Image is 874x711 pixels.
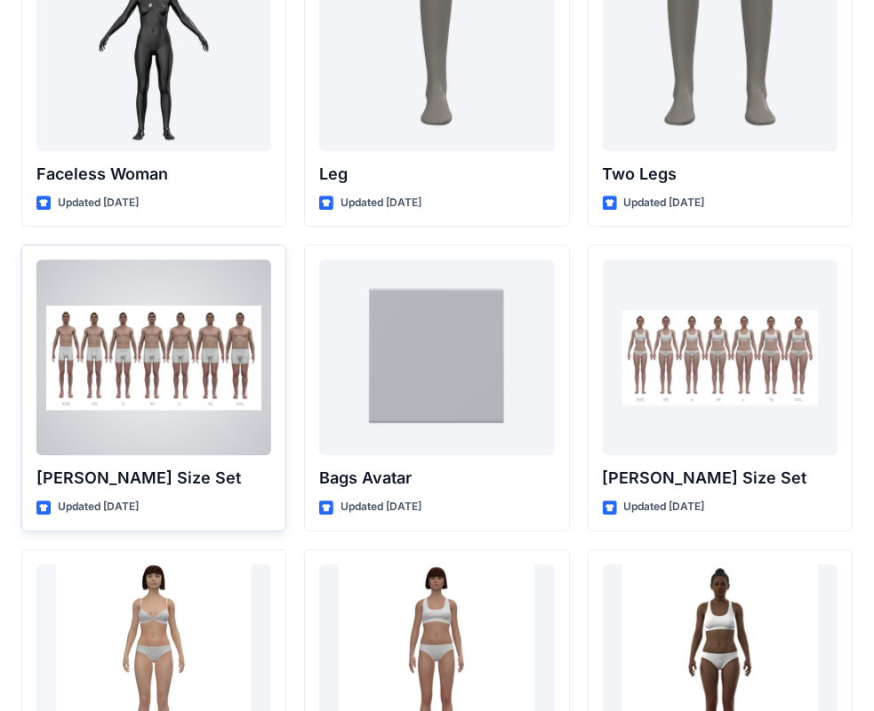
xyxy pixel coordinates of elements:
[319,162,554,187] p: Leg
[603,260,838,455] a: Olivia Size Set
[624,194,705,212] p: Updated [DATE]
[36,162,271,187] p: Faceless Woman
[36,260,271,455] a: Oliver Size Set
[341,194,421,212] p: Updated [DATE]
[603,466,838,491] p: [PERSON_NAME] Size Set
[58,194,139,212] p: Updated [DATE]
[36,466,271,491] p: [PERSON_NAME] Size Set
[624,498,705,516] p: Updated [DATE]
[319,260,554,455] a: Bags Avatar
[603,162,838,187] p: Two Legs
[319,466,554,491] p: Bags Avatar
[341,498,421,516] p: Updated [DATE]
[58,498,139,516] p: Updated [DATE]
